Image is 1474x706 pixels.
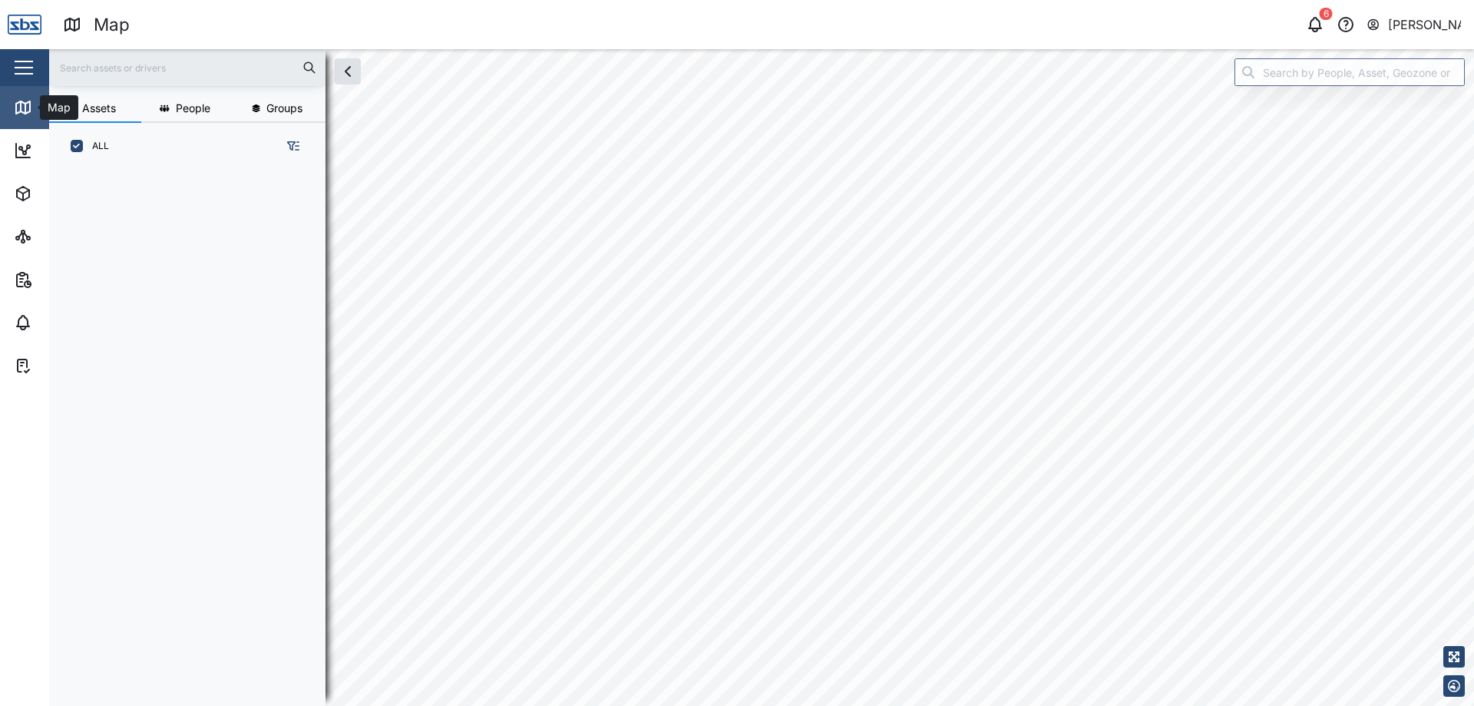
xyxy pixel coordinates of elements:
span: Assets [82,103,116,114]
button: [PERSON_NAME] [1366,14,1462,35]
span: Groups [266,103,302,114]
div: Reports [40,271,92,288]
div: Map [40,99,74,116]
div: Map [94,12,130,38]
input: Search by People, Asset, Geozone or Place [1234,58,1465,86]
div: grid [61,164,325,628]
img: Main Logo [8,8,41,41]
div: Sites [40,228,77,245]
div: Tasks [40,357,82,374]
div: Dashboard [40,142,109,159]
label: ALL [83,140,109,152]
span: People [176,103,210,114]
div: Assets [40,185,88,202]
input: Search assets or drivers [58,56,316,79]
canvas: Map [49,49,1474,706]
div: Alarms [40,314,88,331]
div: [PERSON_NAME] [1388,15,1462,35]
div: 6 [1320,8,1333,20]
